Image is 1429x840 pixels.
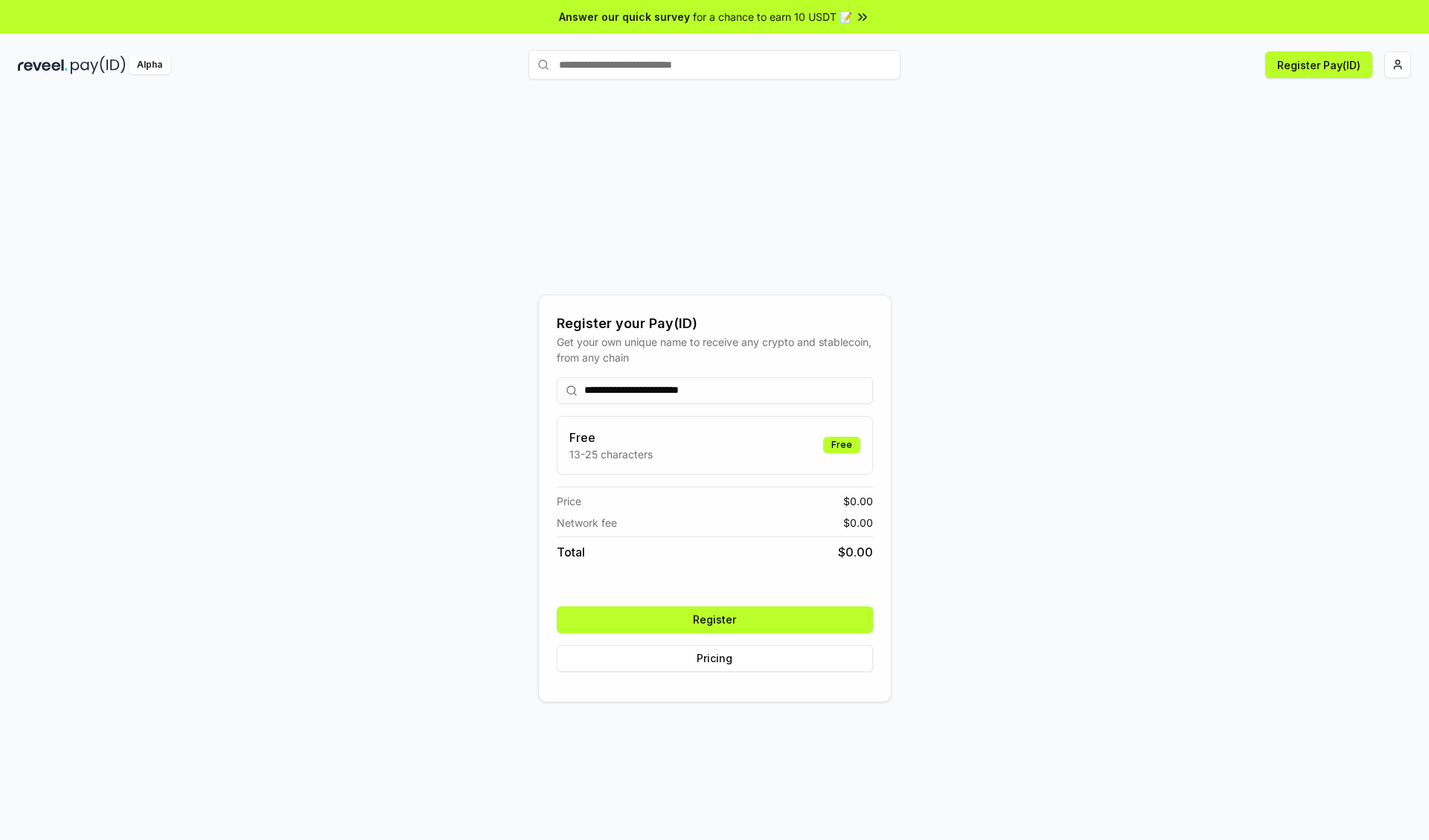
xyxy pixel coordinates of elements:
[557,334,873,365] div: Get your own unique name to receive any crypto and stablecoin, from any chain
[843,493,873,509] span: $ 0.00
[557,543,585,561] span: Total
[1265,51,1372,78] button: Register Pay(ID)
[838,543,873,561] span: $ 0.00
[823,437,860,453] div: Free
[559,9,690,25] span: Answer our quick survey
[693,9,852,25] span: for a chance to earn 10 USDT 📝
[557,515,617,530] span: Network fee
[569,446,653,462] p: 13-25 characters
[569,429,653,446] h3: Free
[843,515,873,530] span: $ 0.00
[557,606,873,633] button: Register
[71,56,126,74] img: pay_id
[557,645,873,672] button: Pricing
[129,56,170,74] div: Alpha
[557,313,873,334] div: Register your Pay(ID)
[18,56,68,74] img: reveel_dark
[557,493,581,509] span: Price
